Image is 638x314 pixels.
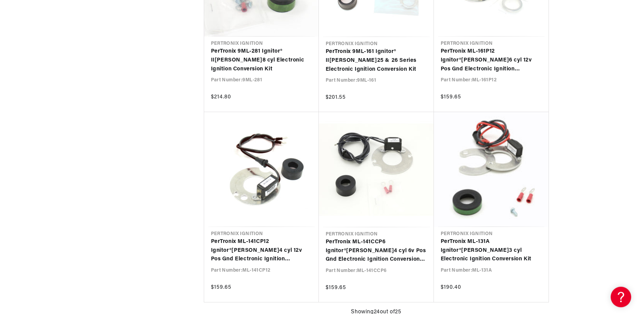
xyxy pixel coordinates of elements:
a: PerTronix ML-131A Ignitor®[PERSON_NAME]3 cyl Electronic Ignition Conversion Kit [441,237,542,264]
a: PerTronix ML-141CP12 Ignitor®[PERSON_NAME]4 cyl 12v Pos Gnd Electronic Ignition Conversion Kit [211,237,312,264]
a: PerTronix ML-161P12 Ignitor®[PERSON_NAME]6 cyl 12v Pos Gnd Electronic Ignition Conversion Kit [441,47,542,73]
a: PerTronix 9ML-161 Ignitor® II[PERSON_NAME]25 & 26 Series Electronic Ignition Conversion Kit [326,47,427,74]
a: PerTronix ML-141CCP6 Ignitor®[PERSON_NAME]4 cyl 6v Pos Gnd Electronic Ignition Conversion Kit [326,238,427,264]
a: PerTronix 9ML-281 Ignitor® II[PERSON_NAME]8 cyl Electronic Ignition Conversion Kit [211,47,312,73]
